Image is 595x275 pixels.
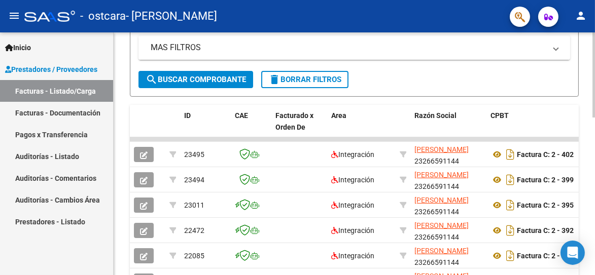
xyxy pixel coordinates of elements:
div: 23266591144 [414,220,482,241]
span: Integración [331,150,374,159]
span: 23011 [184,201,204,209]
span: Inicio [5,42,31,53]
mat-expansion-panel-header: MAS FILTROS [138,35,570,60]
div: 23266591144 [414,194,482,216]
span: Integración [331,252,374,260]
datatable-header-cell: CAE [231,105,271,149]
mat-icon: search [146,73,158,86]
strong: Factura C: 2 - 402 [517,150,574,159]
span: Integración [331,226,374,234]
span: Prestadores / Proveedores [5,64,97,75]
i: Descargar documento [504,222,517,239]
datatable-header-cell: ID [180,105,231,149]
mat-icon: menu [8,10,20,22]
span: Facturado x Orden De [275,111,313,131]
span: 23494 [184,176,204,184]
i: Descargar documento [504,172,517,188]
datatable-header-cell: CPBT [486,105,593,149]
span: Integración [331,201,374,209]
div: 23266591144 [414,245,482,266]
mat-panel-title: MAS FILTROS [151,42,546,53]
strong: Factura C: 2 - 395 [517,201,574,209]
span: Borrar Filtros [268,75,341,84]
span: Buscar Comprobante [146,75,246,84]
span: 22085 [184,252,204,260]
span: [PERSON_NAME] [414,196,469,204]
span: Area [331,111,346,120]
span: CAE [235,111,248,120]
span: - [PERSON_NAME] [126,5,217,27]
span: ID [184,111,191,120]
span: [PERSON_NAME] [414,145,469,153]
button: Buscar Comprobante [138,71,253,88]
span: [PERSON_NAME] [414,221,469,229]
strong: Factura C: 2 - 399 [517,176,574,184]
div: 23266591144 [414,169,482,190]
span: Integración [331,176,374,184]
span: 23495 [184,150,204,159]
span: Razón Social [414,111,457,120]
strong: Factura C: 2 - 387 [517,252,574,260]
span: [PERSON_NAME] [414,171,469,179]
span: - ostcara [80,5,126,27]
mat-icon: delete [268,73,281,86]
span: 22472 [184,226,204,234]
div: Open Intercom Messenger [561,241,585,265]
button: Borrar Filtros [261,71,348,88]
datatable-header-cell: Razón Social [410,105,486,149]
i: Descargar documento [504,146,517,163]
datatable-header-cell: Facturado x Orden De [271,105,327,149]
span: [PERSON_NAME] [414,247,469,255]
i: Descargar documento [504,197,517,213]
strong: Factura C: 2 - 392 [517,226,574,234]
i: Descargar documento [504,248,517,264]
datatable-header-cell: Area [327,105,396,149]
span: CPBT [491,111,509,120]
mat-icon: person [575,10,587,22]
div: 23266591144 [414,144,482,165]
